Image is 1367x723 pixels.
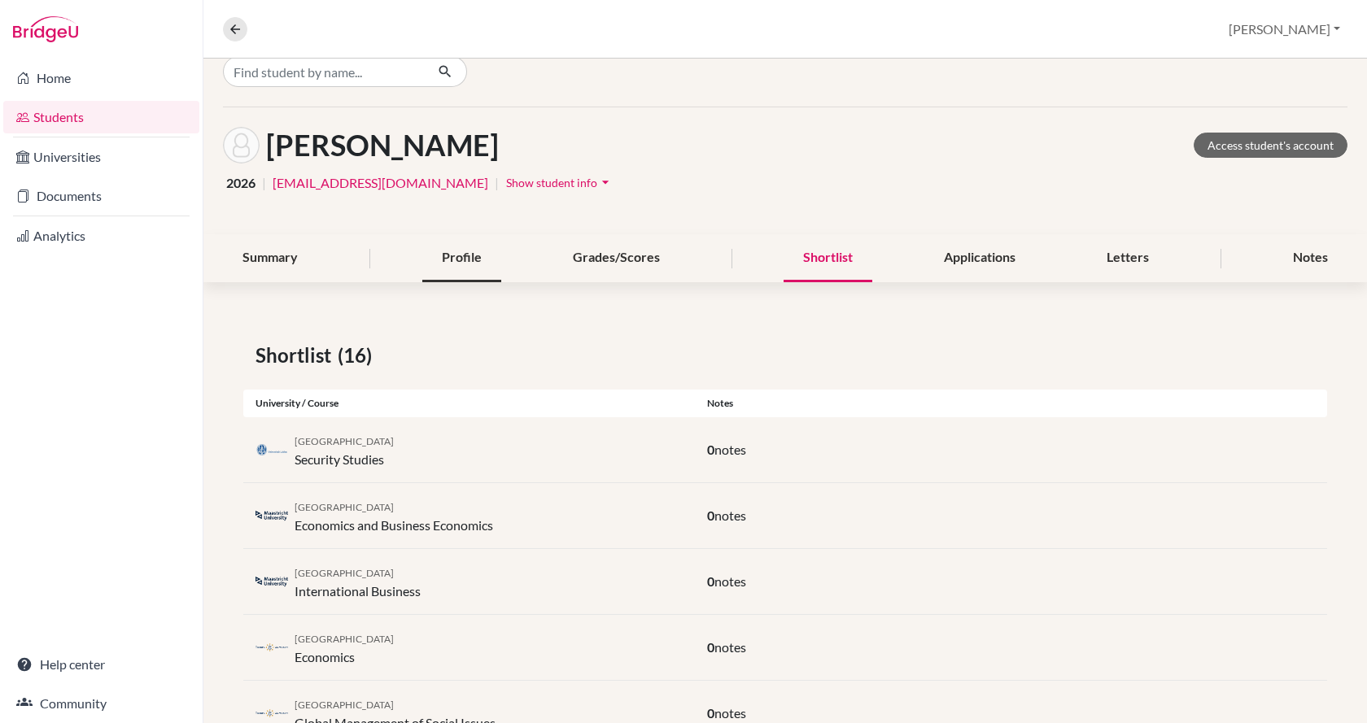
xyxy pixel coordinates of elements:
span: [GEOGRAPHIC_DATA] [295,435,394,447]
div: Grades/Scores [553,234,679,282]
a: Access student's account [1194,133,1347,158]
div: Shortlist [784,234,872,282]
span: 0 [707,507,714,523]
button: [PERSON_NAME] [1221,14,1347,45]
div: Applications [924,234,1035,282]
a: Universities [3,141,199,173]
div: Letters [1087,234,1168,282]
img: nl_maa_omvxt46b.png [255,510,288,522]
a: Students [3,101,199,133]
span: 0 [707,705,714,721]
div: Notes [695,396,1327,411]
span: 0 [707,442,714,457]
a: Analytics [3,220,199,252]
img: Bridge-U [13,16,78,42]
span: [GEOGRAPHIC_DATA] [295,633,394,645]
div: University / Course [243,396,695,411]
span: Show student info [506,176,597,189]
div: Economics [295,628,394,667]
img: nl_maa_omvxt46b.png [255,576,288,588]
div: Summary [223,234,317,282]
div: International Business [295,562,421,601]
span: (16) [338,341,378,370]
div: Profile [422,234,501,282]
span: notes [714,705,746,721]
span: | [495,173,499,193]
span: notes [714,573,746,589]
a: Home [3,62,199,94]
button: Show student infoarrow_drop_down [505,170,614,195]
span: 0 [707,573,714,589]
img: nl_lei_oonydk7g.png [255,444,288,456]
img: nl_til_4eq1jlri.png [255,642,288,654]
span: [GEOGRAPHIC_DATA] [295,501,394,513]
div: Notes [1273,234,1347,282]
div: Economics and Business Economics [295,496,493,535]
span: | [262,173,266,193]
span: notes [714,639,746,655]
i: arrow_drop_down [597,174,614,190]
a: Help center [3,648,199,681]
img: Klára Galácz's avatar [223,127,260,163]
img: nl_til_4eq1jlri.png [255,708,288,720]
a: [EMAIL_ADDRESS][DOMAIN_NAME] [273,173,488,193]
a: Community [3,687,199,720]
h1: [PERSON_NAME] [266,128,499,163]
span: notes [714,442,746,457]
a: Documents [3,180,199,212]
span: [GEOGRAPHIC_DATA] [295,699,394,711]
span: 0 [707,639,714,655]
span: 2026 [226,173,255,193]
input: Find student by name... [223,56,425,87]
span: notes [714,507,746,523]
span: [GEOGRAPHIC_DATA] [295,567,394,579]
span: Shortlist [255,341,338,370]
div: Security Studies [295,430,394,469]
